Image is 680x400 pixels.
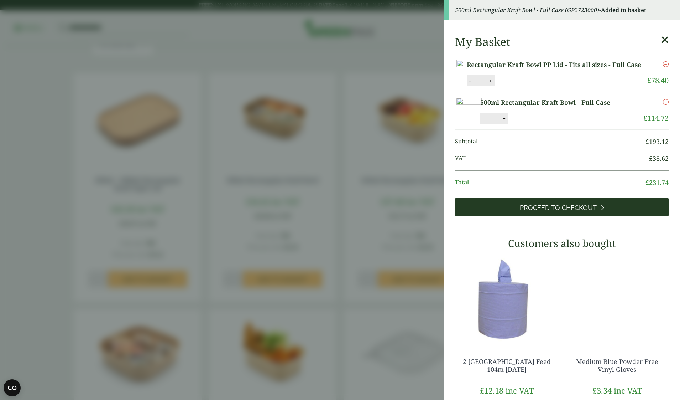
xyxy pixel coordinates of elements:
[455,198,669,216] a: Proceed to Checkout
[601,6,646,14] strong: Added to basket
[649,154,669,163] bdi: 38.62
[481,116,486,122] button: -
[455,6,599,14] em: 500ml Rectangular Kraft Bowl - Full Case (GP2723000)
[647,76,669,85] bdi: 78.40
[501,116,508,122] button: +
[647,76,651,85] span: £
[592,385,612,396] bdi: 3.34
[592,385,597,396] span: £
[463,357,551,374] a: 2 [GEOGRAPHIC_DATA] Feed 104m [DATE]
[467,78,473,84] button: -
[455,178,645,188] span: Total
[663,60,669,68] a: Remove this item
[480,385,484,396] span: £
[506,385,534,396] span: inc VAT
[455,255,558,344] img: 3630017-2-Ply-Blue-Centre-Feed-104m
[645,137,649,146] span: £
[520,204,597,212] span: Proceed to Checkout
[663,98,669,106] a: Remove this item
[480,385,503,396] bdi: 12.18
[643,113,647,123] span: £
[645,178,669,187] bdi: 231.74
[467,60,644,70] a: Rectangular Kraft Bowl PP Lid - Fits all sizes - Full Case
[576,357,658,374] a: Medium Blue Powder Free Vinyl Gloves
[455,35,510,48] h2: My Basket
[455,237,669,250] h3: Customers also bought
[455,137,645,147] span: Subtotal
[455,154,649,163] span: VAT
[645,137,669,146] bdi: 193.12
[480,98,627,107] a: 500ml Rectangular Kraft Bowl - Full Case
[4,379,21,396] button: Open CMP widget
[643,113,669,123] bdi: 114.72
[649,154,653,163] span: £
[645,178,649,187] span: £
[487,78,494,84] button: +
[614,385,642,396] span: inc VAT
